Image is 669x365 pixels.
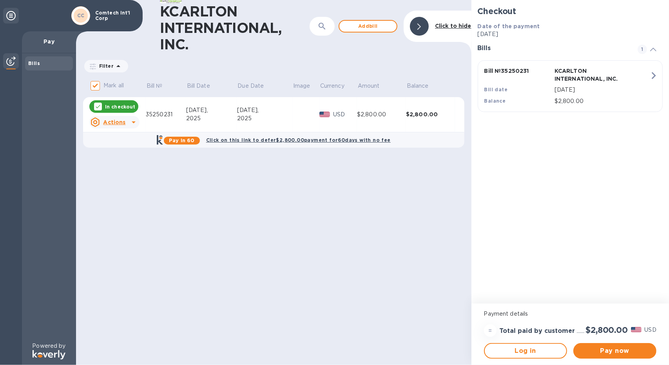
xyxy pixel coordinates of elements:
[237,114,292,123] div: 2025
[95,10,134,21] p: Comtech Int'l Corp
[631,327,642,332] img: USD
[406,110,455,118] div: $2,800.00
[484,87,508,92] b: Bill date
[103,119,125,125] u: Actions
[238,82,274,90] span: Due Date
[478,30,663,38] p: [DATE]
[435,23,471,29] b: Click to hide
[293,82,310,90] p: Image
[407,82,429,90] p: Balance
[96,63,114,69] p: Filter
[33,350,65,360] img: Logo
[484,67,551,75] p: Bill № 35250231
[484,310,656,318] p: Payment details
[491,346,560,356] span: Log in
[586,325,628,335] h2: $2,800.00
[500,327,575,335] h3: Total paid by customer
[77,13,85,18] b: CC
[478,60,663,112] button: Bill №35250231KCARLTON INTERNATIONAL, INC.Bill date[DATE]Balance$2,800.00
[32,342,65,350] p: Powered by
[357,110,406,119] div: $2,800.00
[28,60,40,66] b: Bills
[237,106,292,114] div: [DATE],
[186,106,237,114] div: [DATE],
[478,6,663,16] h2: Checkout
[358,82,390,90] span: Amount
[638,45,647,54] span: 1
[169,137,194,143] b: Pay in 60
[238,82,264,90] p: Due Date
[186,114,237,123] div: 2025
[339,20,397,33] button: Addbill
[346,22,390,31] span: Add bill
[555,97,650,105] p: $2,800.00
[320,82,344,90] p: Currency
[555,86,650,94] p: [DATE]
[478,23,540,29] b: Date of the payment
[573,343,656,359] button: Pay now
[28,38,70,45] p: Pay
[478,45,628,52] h3: Bills
[187,82,220,90] span: Bill Date
[484,324,497,337] div: =
[187,82,210,90] p: Bill Date
[358,82,380,90] p: Amount
[333,110,357,119] p: USD
[160,3,310,52] h1: KCARLTON INTERNATIONAL, INC.
[484,98,506,104] b: Balance
[555,67,622,83] p: KCARLTON INTERNATIONAL, INC.
[319,112,330,117] img: USD
[105,103,135,110] p: In checkout
[407,82,439,90] span: Balance
[147,82,173,90] span: Bill №
[146,110,186,119] div: 35250231
[484,343,567,359] button: Log in
[103,81,124,90] p: Mark all
[645,326,656,334] p: USD
[206,137,391,143] b: Click on this link to defer $2,800.00 payment for 60 days with no fee
[580,346,650,356] span: Pay now
[147,82,163,90] p: Bill №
